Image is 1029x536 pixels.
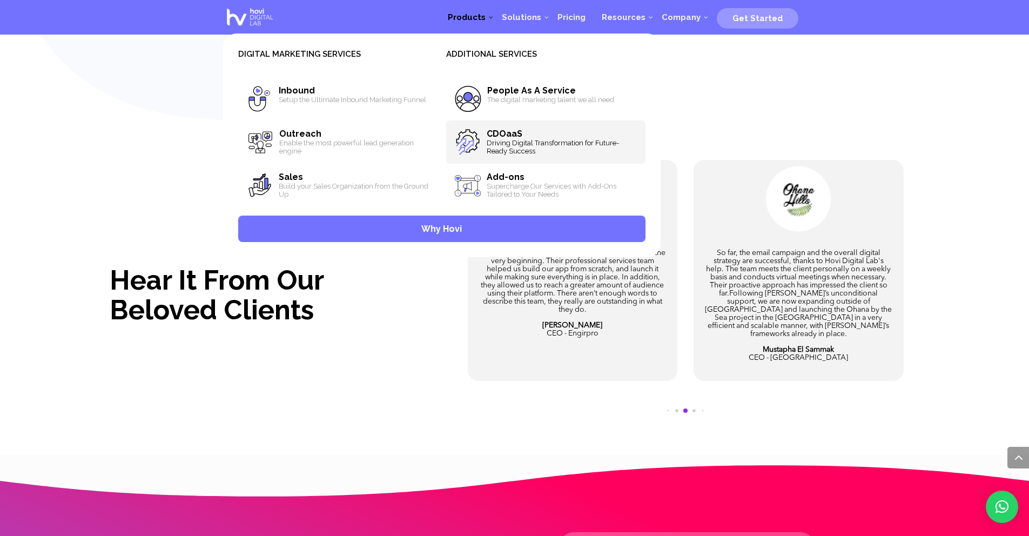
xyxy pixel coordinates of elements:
[479,249,667,321] p: [PERSON_NAME]’s team started supporting us from the very beginning. Their professional services t...
[662,12,701,22] span: Company
[238,216,645,242] a: Why Hovi
[279,85,315,96] span: Inbound
[238,120,438,164] a: Outreach Enable the most powerful lead generation engine
[704,249,893,346] p: So far, the email campaign and the overall digital strategy are successful, thanks to Hovi Digita...
[279,182,429,198] span: Build your Sales Organization from the Ground Up
[110,265,407,330] h2: Hear It From Our Beloved Clients
[446,49,645,69] span: Additional Services
[487,129,522,139] span: CDOaaS
[487,96,637,104] span: The digital marketing talent we all need.
[238,164,438,207] a: Sales Build your Sales Organization from the Ground Up
[763,346,834,353] strong: Mustapha El Sammak
[448,12,486,22] span: Products
[717,9,798,25] a: Get Started
[549,1,594,33] a: Pricing
[683,408,688,413] span: Go to slide 7
[675,410,678,412] span: Go to slide 6
[557,12,586,22] span: Pricing
[542,321,602,329] strong: [PERSON_NAME]
[279,129,321,139] span: Outreach
[487,182,637,198] span: Supercharge Our Services with Add-Ons Tailored to Your Needs
[238,77,438,120] a: Inbound Setup the Ultimate Inbound Marketing Funnel
[238,49,438,69] span: Digital Marketing Services
[446,164,645,207] a: Add-ons Supercharge Our Services with Add-Ons Tailored to Your Needs
[279,139,429,155] span: Enable the most powerful lead generation engine
[594,1,654,33] a: Resources
[502,12,541,22] span: Solutions
[692,410,695,412] span: Go to slide 8
[494,1,549,33] a: Solutions
[446,77,645,120] a: People As A Service The digital marketing talent we all need.
[440,1,494,33] a: Products
[421,224,462,234] span: Why Hovi
[668,410,669,412] span: Go to slide 5
[732,14,783,23] span: Get Started
[446,120,645,164] a: CDOaaS Driving Digital Transformation for Future-Ready Success
[487,139,637,155] span: Driving Digital Transformation for Future-Ready Success
[279,96,429,104] span: Setup the Ultimate Inbound Marketing Funnel
[702,410,704,412] span: Go to slide 9
[487,85,576,96] span: People As A Service
[654,1,709,33] a: Company
[279,172,303,182] span: Sales
[602,12,645,22] span: Resources
[479,321,667,338] p: CEO - Engirpro
[704,346,893,362] p: CEO - [GEOGRAPHIC_DATA]
[487,172,524,182] span: Add-ons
